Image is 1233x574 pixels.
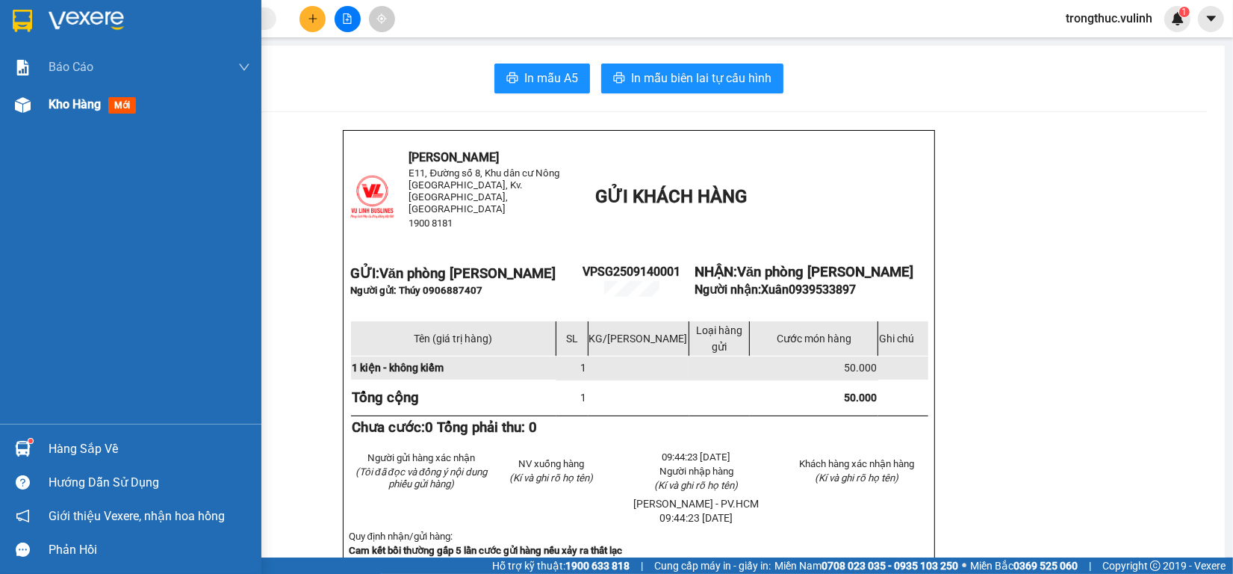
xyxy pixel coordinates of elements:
span: 1900 8181 [409,217,453,229]
span: phone [7,111,19,123]
span: 1 [1181,7,1187,17]
span: Người gửi hàng xác nhận [367,452,475,463]
button: plus [299,6,326,32]
img: logo [350,175,394,219]
span: In mẫu A5 [524,69,578,87]
span: 0939533897 [789,283,856,297]
span: Kho hàng [49,97,101,111]
span: ⚪️ [962,563,966,569]
span: printer [506,72,518,86]
span: Xuân [761,283,856,297]
td: Cước món hàng [750,321,878,356]
span: In mẫu biên lai tự cấu hình [631,69,771,87]
b: [PERSON_NAME] [86,10,211,28]
sup: 1 [28,439,33,443]
span: mới [108,97,136,114]
span: 1 [581,362,587,374]
span: trongthuc.vulinh [1054,9,1164,28]
sup: 1 [1179,7,1190,17]
div: Hàng sắp về [49,438,250,460]
button: printerIn mẫu biên lai tự cấu hình [601,64,783,93]
span: caret-down [1205,12,1218,25]
span: question-circle [16,475,30,490]
span: Báo cáo [49,58,93,76]
img: logo.jpg [7,7,81,81]
span: environment [86,36,98,48]
span: Người gửi: Thúy 0906887407 [350,285,482,296]
span: 09:44:23 [DATE] [660,512,733,524]
span: Miền Bắc [970,558,1078,574]
span: Giới thiệu Vexere, nhận hoa hồng [49,507,225,525]
span: printer [613,72,625,86]
strong: NHẬN: [695,264,913,280]
span: 1 kiện - không kiểm [352,362,444,374]
span: plus [308,13,318,24]
button: file-add [335,6,361,32]
strong: Cam kết bồi thường gấp 5 lần cước gửi hàng nếu xảy ra thất lạc [349,545,622,556]
span: (Kí và ghi rõ họ tên) [815,472,898,484]
span: Cung cấp máy in - giấy in: [654,558,771,574]
span: | [641,558,643,574]
img: logo-vxr [13,10,32,32]
span: file-add [342,13,352,24]
strong: Chưa cước: [352,419,537,436]
strong: 1900 633 818 [565,560,630,572]
span: Quy định nhận/gửi hàng: [349,531,453,542]
strong: Tổng cộng [352,389,419,406]
td: Loại hàng gửi [689,321,750,356]
span: [PERSON_NAME] [409,150,500,164]
button: aim [369,6,395,32]
img: warehouse-icon [15,441,31,457]
span: VPSG2509140001 [583,265,680,279]
span: | [1089,558,1091,574]
td: Tên (giá trị hàng) [350,321,556,356]
button: printerIn mẫu A5 [494,64,590,93]
span: (Kí và ghi rõ họ tên) [655,480,739,491]
img: icon-new-feature [1171,12,1184,25]
li: E11, Đường số 8, Khu dân cư Nông [GEOGRAPHIC_DATA], Kv.[GEOGRAPHIC_DATA], [GEOGRAPHIC_DATA] [7,33,285,108]
span: aim [376,13,387,24]
span: 0 Tổng phải thu: 0 [425,419,537,436]
div: Phản hồi [49,539,250,561]
strong: 0369 525 060 [1013,560,1078,572]
span: NV xuống hàng [518,458,584,469]
span: message [16,543,30,557]
span: [PERSON_NAME] - PV.HCM [634,498,760,510]
td: SL [556,321,588,356]
strong: GỬI: [350,265,556,282]
span: down [238,61,250,73]
span: Khách hàng xác nhận hàng [799,458,914,469]
span: 50.000 [844,362,877,374]
span: Người nhập hàng [659,466,733,477]
span: 1 [581,392,587,404]
td: KG/[PERSON_NAME] [588,321,689,356]
img: solution-icon [15,60,31,75]
span: Miền Nam [774,558,958,574]
button: caret-down [1198,6,1224,32]
span: notification [16,509,30,523]
strong: Người nhận: [695,283,856,297]
span: (Kí và ghi rõ họ tên) [509,472,593,484]
img: warehouse-icon [15,97,31,113]
span: Hỗ trợ kỹ thuật: [492,558,630,574]
li: 1900 8181 [7,108,285,126]
span: 50.000 [844,392,877,404]
span: copyright [1150,561,1161,571]
div: Hướng dẫn sử dụng [49,472,250,494]
span: Văn phòng [PERSON_NAME] [737,264,913,280]
span: GỬI KHÁCH HÀNG [595,186,747,207]
span: Văn phòng [PERSON_NAME] [379,265,556,282]
td: Ghi chú [878,321,928,356]
span: E11, Đường số 8, Khu dân cư Nông [GEOGRAPHIC_DATA], Kv.[GEOGRAPHIC_DATA], [GEOGRAPHIC_DATA] [409,167,560,215]
strong: 0708 023 035 - 0935 103 250 [822,560,958,572]
em: (Tôi đã đọc và đồng ý nội dung phiếu gửi hàng) [355,466,487,490]
span: 09:44:23 [DATE] [662,451,731,463]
